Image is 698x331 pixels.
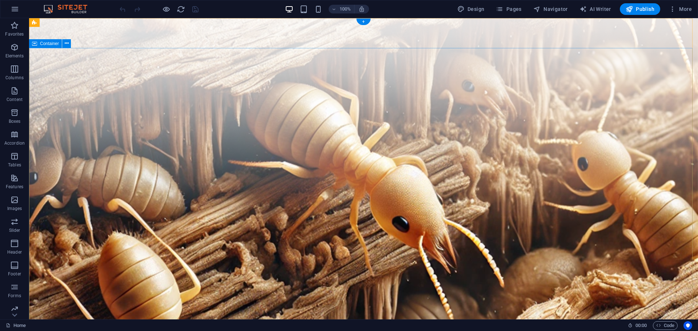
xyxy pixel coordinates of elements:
p: Tables [8,162,21,168]
button: More [666,3,695,15]
h6: Session time [628,321,647,330]
button: Code [653,321,678,330]
p: Images [7,206,22,211]
p: Elements [5,53,24,59]
div: + [356,19,370,25]
span: 00 00 [635,321,647,330]
p: Accordion [4,140,25,146]
span: AI Writer [579,5,611,13]
button: 100% [329,5,354,13]
p: Columns [5,75,24,81]
button: AI Writer [577,3,614,15]
p: Forms [8,293,21,299]
span: More [669,5,692,13]
img: Editor Logo [42,5,96,13]
span: : [641,323,642,328]
button: Design [454,3,488,15]
i: On resize automatically adjust zoom level to fit chosen device. [358,6,365,12]
button: reload [176,5,185,13]
div: Design (Ctrl+Alt+Y) [454,3,488,15]
a: Click to cancel selection. Double-click to open Pages [6,321,26,330]
p: Features [6,184,23,190]
span: Navigator [533,5,568,13]
p: Header [7,249,22,255]
span: Publish [626,5,654,13]
button: Pages [493,3,524,15]
button: Click here to leave preview mode and continue editing [162,5,171,13]
button: Publish [620,3,660,15]
p: Favorites [5,31,24,37]
span: Code [656,321,674,330]
button: Usercentrics [683,321,692,330]
button: Navigator [530,3,571,15]
span: Container [40,41,59,46]
span: Design [457,5,485,13]
p: Footer [8,271,21,277]
p: Boxes [9,118,21,124]
i: Reload page [177,5,185,13]
span: Pages [496,5,521,13]
p: Slider [9,227,20,233]
h6: 100% [340,5,351,13]
p: Content [7,97,23,102]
